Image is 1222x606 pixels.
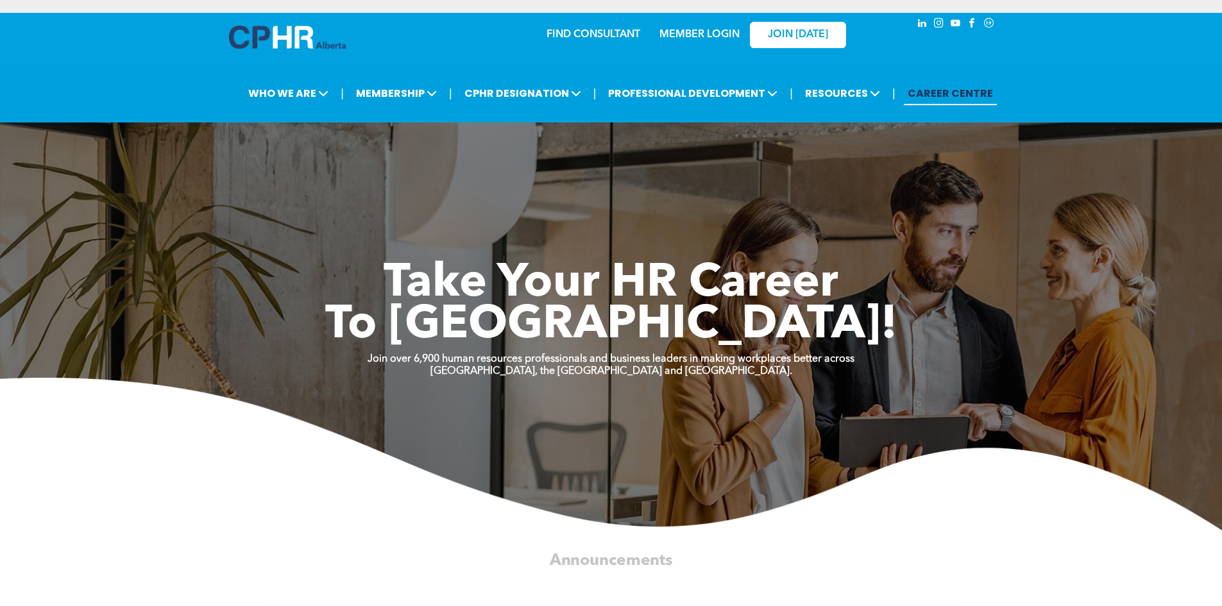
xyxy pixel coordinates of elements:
strong: Join over 6,900 human resources professionals and business leaders in making workplaces better ac... [368,354,854,364]
li: | [790,80,793,106]
span: To [GEOGRAPHIC_DATA]! [325,303,897,349]
span: RESOURCES [801,81,884,105]
li: | [892,80,895,106]
a: youtube [949,16,963,33]
span: Announcements [550,553,673,568]
span: Take Your HR Career [384,261,838,307]
img: A blue and white logo for cp alberta [229,26,346,49]
a: JOIN [DATE] [750,22,846,48]
li: | [341,80,344,106]
a: MEMBER LOGIN [659,29,740,40]
span: WHO WE ARE [244,81,332,105]
span: MEMBERSHIP [352,81,441,105]
a: FIND CONSULTANT [547,29,640,40]
span: PROFESSIONAL DEVELOPMENT [604,81,781,105]
a: linkedin [915,16,929,33]
span: JOIN [DATE] [768,29,828,41]
li: | [449,80,452,106]
span: CPHR DESIGNATION [461,81,585,105]
strong: [GEOGRAPHIC_DATA], the [GEOGRAPHIC_DATA] and [GEOGRAPHIC_DATA]. [430,366,792,376]
a: instagram [932,16,946,33]
li: | [593,80,597,106]
a: CAREER CENTRE [904,81,997,105]
a: Social network [982,16,996,33]
a: facebook [965,16,980,33]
